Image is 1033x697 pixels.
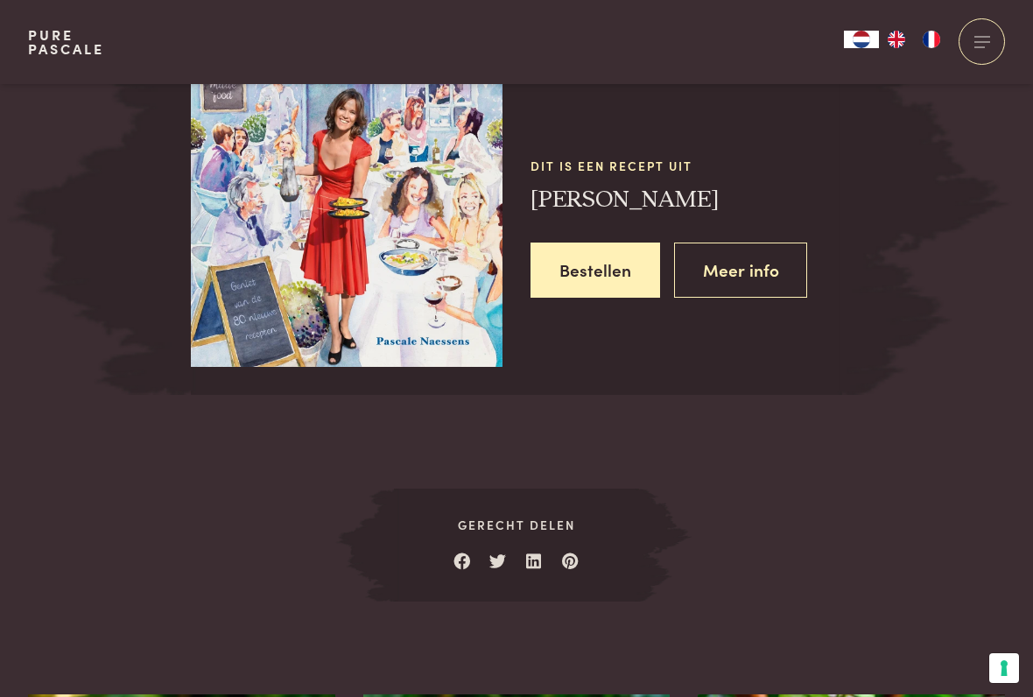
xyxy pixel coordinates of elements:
[844,31,879,48] div: Language
[879,31,949,48] ul: Language list
[531,157,842,175] span: Dit is een recept uit
[989,653,1019,683] button: Uw voorkeuren voor toestemming voor trackingtechnologieën
[394,516,638,534] span: Gerecht delen
[674,243,808,298] a: Meer info
[844,31,949,48] aside: Language selected: Nederlands
[531,185,842,215] h3: [PERSON_NAME]
[844,31,879,48] a: NL
[914,31,949,48] a: FR
[879,31,914,48] a: EN
[531,243,660,298] a: Bestellen
[28,28,104,56] a: PurePascale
